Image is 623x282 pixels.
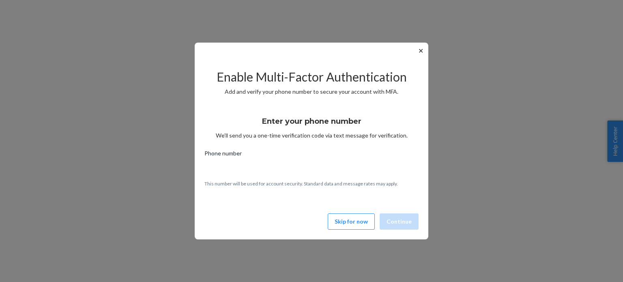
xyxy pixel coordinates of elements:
div: We’ll send you a one-time verification code via text message for verification. [204,110,419,140]
span: Phone number [204,149,242,161]
h3: Enter your phone number [262,116,361,127]
p: Add and verify your phone number to secure your account with MFA. [204,88,419,96]
h2: Enable Multi-Factor Authentication [204,70,419,84]
button: Skip for now [328,213,375,230]
button: ✕ [417,46,425,56]
p: This number will be used for account security. Standard data and message rates may apply. [204,180,419,187]
button: Continue [380,213,419,230]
